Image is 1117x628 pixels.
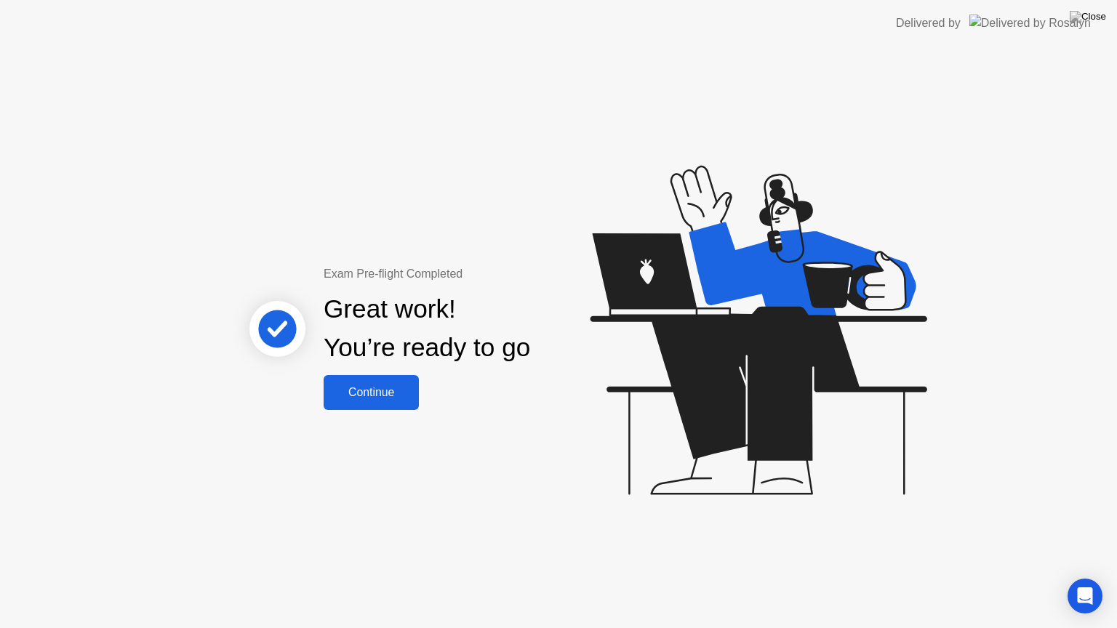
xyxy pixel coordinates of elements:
[324,290,530,367] div: Great work! You’re ready to go
[324,375,419,410] button: Continue
[969,15,1091,31] img: Delivered by Rosalyn
[896,15,961,32] div: Delivered by
[324,265,624,283] div: Exam Pre-flight Completed
[328,386,415,399] div: Continue
[1070,11,1106,23] img: Close
[1068,579,1102,613] div: Open Intercom Messenger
